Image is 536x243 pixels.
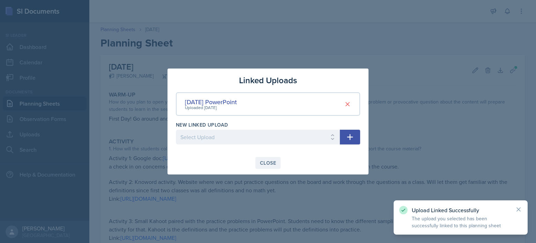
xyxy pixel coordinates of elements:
[239,74,297,87] h3: Linked Uploads
[185,97,237,107] div: [DATE] PowerPoint
[176,121,228,128] label: New Linked Upload
[255,157,281,169] button: Close
[412,207,509,214] p: Upload Linked Successfully
[185,105,237,111] div: Uploaded [DATE]
[412,215,509,229] p: The upload you selected has been successfully linked to this planning sheet
[260,160,276,166] div: Close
